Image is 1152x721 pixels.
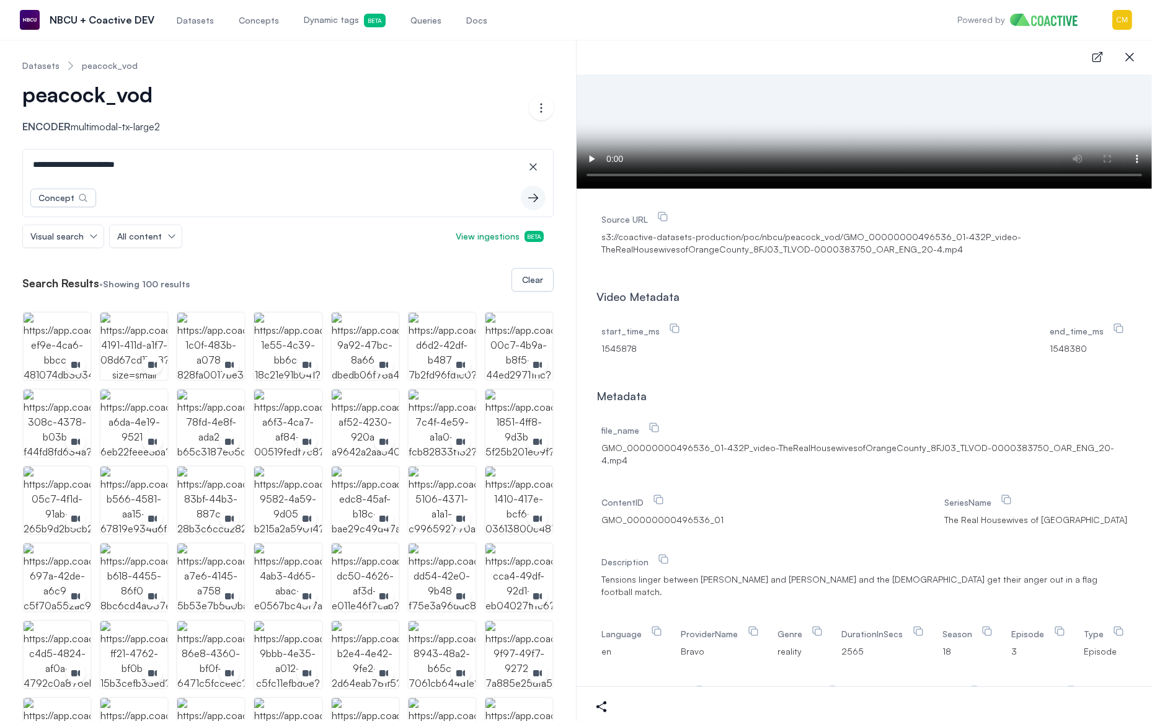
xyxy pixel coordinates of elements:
[485,544,552,611] img: https://app.coactive.ai/assets/ui/images/coactive/peacock_vod_1737504868066/e91fe618-cca4-49df-92...
[254,544,321,611] img: https://app.coactive.ai/assets/ui/images/coactive/peacock_vod_1737504868066/17361801-4ab3-4d65-ab...
[645,419,663,437] button: file_name
[666,320,683,338] button: start_time_ms
[601,425,663,436] label: file_name
[117,230,162,243] span: All content
[304,14,386,27] span: Dynamic tags
[596,387,1132,405] div: Metadata
[809,623,826,640] button: Genre
[512,268,554,292] button: Clear
[22,50,554,82] nav: Breadcrumb
[1012,645,1068,658] span: 3
[332,467,399,534] img: https://app.coactive.ai/assets/ui/images/coactive/peacock_vod_1737504868066/6e60b584-edc8-45af-b1...
[910,623,927,640] button: DurationInSecs
[22,82,170,107] button: peacock_vod
[681,645,762,658] span: Bravo
[409,544,476,611] img: https://app.coactive.ai/assets/ui/images/coactive/peacock_vod_1737504868066/bde41615-dd54-42e0-9b...
[1050,326,1127,336] label: end_time_ms
[601,326,683,336] label: start_time_ms
[177,621,244,688] img: https://app.coactive.ai/assets/ui/images/coactive/peacock_vod_1737504868066/5384de4b-86e8-4360-bf...
[456,230,544,243] span: View ingestions
[601,442,1127,467] span: GMO_00000000496536_01-432P_video-TheRealHousewivesofOrangeCounty_8FJ03_TLVOD-0000383750_OAR_ENG_2...
[409,621,476,688] img: https://app.coactive.ai/assets/ui/images/coactive/peacock_vod_1737504868066/3b9d9e85-8943-48a2-b6...
[50,12,154,27] p: NBCU + Coactive DEV
[254,467,321,534] button: https://app.coactive.ai/assets/ui/images/coactive/peacock_vod_1737504868066/cdb785d8-9582-4a59-9d...
[177,467,244,534] img: https://app.coactive.ai/assets/ui/images/coactive/peacock_vod_1737504868066/ba918746-83bf-44b3-88...
[24,467,91,534] img: https://app.coactive.ai/assets/ui/images/coactive/peacock_vod_1737504868066/913e015d-05c7-4f1d-91...
[967,683,984,700] button: GracenoteSeriesID
[409,390,476,457] img: https://app.coactive.ai/assets/ui/images/coactive/peacock_vod_1737504868066/195c8eed-7c4f-4e59-a1...
[650,491,667,509] button: ContentID
[601,497,667,508] label: ContentID
[30,189,96,207] button: Concept
[601,231,1127,256] span: s3://coactive-datasets-production/poc/nbcu/peacock_vod/GMO_00000000496536_01-432P_video-TheRealHo...
[944,514,1127,526] span: The Real Housewives of Orange County
[332,313,399,380] img: https://app.coactive.ai/assets/ui/images/coactive/peacock_vod_1737504868066/fbf151a4-9a92-47bc-8a...
[525,231,544,242] span: Beta
[409,467,476,534] img: https://app.coactive.ai/assets/ui/images/coactive/peacock_vod_1737504868066/2cb24983-5106-4371-a1...
[601,214,671,225] label: Source URL
[842,645,927,658] span: 2565
[142,279,158,289] span: 100
[681,629,762,639] label: ProviderName
[332,390,399,457] img: https://app.coactive.ai/assets/ui/images/coactive/peacock_vod_1737504868066/370e40de-af52-4230-92...
[100,621,167,688] img: https://app.coactive.ai/assets/ui/images/coactive/peacock_vod_1737504868066/aa0296b2-ff21-4762-bf...
[998,491,1015,509] button: SeriesName
[177,390,244,457] img: https://app.coactive.ai/assets/ui/images/coactive/peacock_vod_1737504868066/05939e16-78fd-4e8f-ad...
[82,60,138,72] a: peacock_vod
[254,390,321,457] button: https://app.coactive.ai/assets/ui/images/coactive/peacock_vod_1737504868066/9a2a5895-a6f3-4ca7-af...
[100,390,167,457] img: https://app.coactive.ai/assets/ui/images/coactive/peacock_vod_1737504868066/4578134e-a6da-4e19-95...
[30,230,84,243] span: Visual search
[601,573,1127,598] span: Tensions linger between Gina and Jenn and the ladies get their anger out in a flag football match.
[100,313,167,380] img: https://app.coactive.ai/assets/ui/images/coactive/peacock_vod_1737504868066/8f5f4b60-4191-411d-a1...
[332,621,399,688] img: https://app.coactive.ai/assets/ui/images/coactive/peacock_vod_1737504868066/0aaef7d8-b2e4-4e42-9f...
[254,313,321,380] img: https://app.coactive.ai/assets/ui/images/coactive/peacock_vod_1737504868066/5a6337fd-1e55-4c39-bb...
[596,288,1132,305] div: Video Metadata
[485,621,552,688] img: https://app.coactive.ai/assets/ui/images/coactive/peacock_vod_1737504868066/19a87d84-9f97-49f7-92...
[1112,10,1132,30] button: Menu for the logged in user
[842,629,927,639] label: DurationInSecs
[1110,623,1127,640] button: Type
[100,544,167,611] img: https://app.coactive.ai/assets/ui/images/coactive/peacock_vod_1737504868066/5aa16297-b618-4455-86...
[1084,645,1127,658] span: Episode
[24,544,91,611] button: https://app.coactive.ai/assets/ui/images/coactive/peacock_vod_1737504868066/70f105a5-697a-42de-a6...
[692,683,709,700] button: FreeWheelContentID
[24,313,91,380] button: https://app.coactive.ai/assets/ui/images/coactive/peacock_vod_1737504868066/b3c76a3a-ef9e-4ca6-bb...
[601,557,672,567] label: Description
[1110,320,1127,338] button: end_time_ms
[177,313,244,380] img: https://app.coactive.ai/assets/ui/images/coactive/peacock_vod_1737504868066/5d594dae-1c0f-483b-a0...
[942,629,996,639] label: Season
[177,544,244,611] img: https://app.coactive.ai/assets/ui/images/coactive/peacock_vod_1737504868066/79fc3d48-a7e6-4145-a7...
[485,313,552,380] img: https://app.coactive.ai/assets/ui/images/coactive/peacock_vod_1737504868066/da33cd5e-00c7-4b9a-b8...
[24,621,91,688] img: https://app.coactive.ai/assets/ui/images/coactive/peacock_vod_1737504868066/ba92bb57-c4d5-4824-af...
[648,623,665,640] button: Language
[654,208,671,226] button: Source URL
[99,277,103,290] span: •
[1063,683,1081,700] button: MerlinID
[1050,343,1127,355] span: 1548380
[332,544,399,611] img: https://app.coactive.ai/assets/ui/images/coactive/peacock_vod_1737504868066/7844fec4-dc50-4626-af...
[24,390,91,457] img: https://app.coactive.ai/assets/ui/images/coactive/peacock_vod_1737504868066/8970256c-308c-4378-b0...
[100,467,167,534] img: https://app.coactive.ai/assets/ui/images/coactive/peacock_vod_1737504868066/aef15ae0-b566-4581-aa...
[446,225,554,248] button: View ingestionsBeta
[23,225,104,248] button: Visual search
[485,467,552,534] button: https://app.coactive.ai/assets/ui/images/coactive/peacock_vod_1737504868066/48272a7c-1410-417e-bc...
[22,276,99,290] h2: Search Results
